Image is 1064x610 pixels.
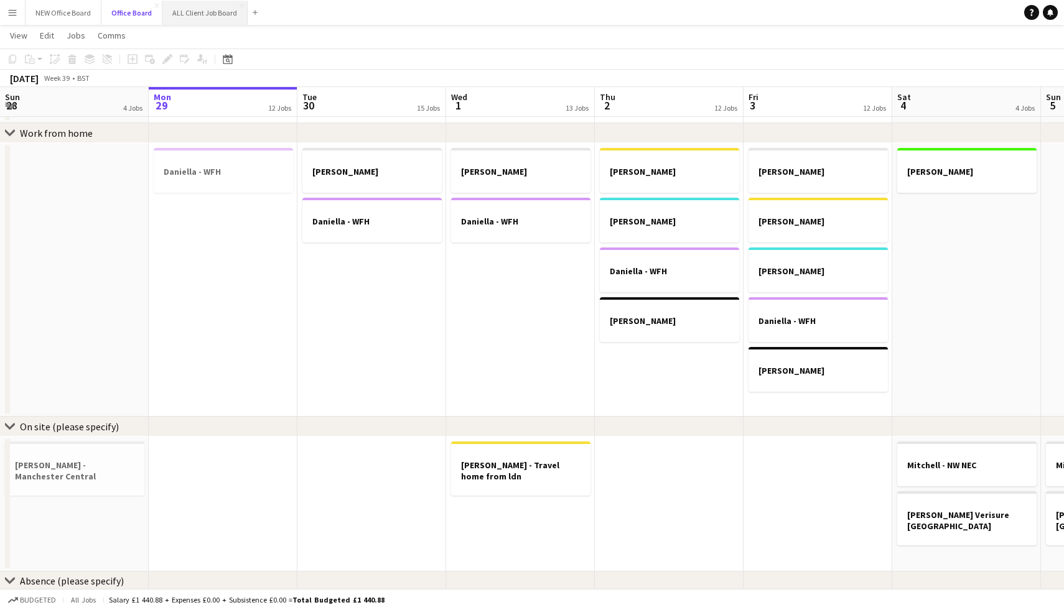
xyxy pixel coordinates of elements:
app-job-card: [PERSON_NAME] [302,148,442,193]
button: Budgeted [6,593,58,607]
h3: [PERSON_NAME] - Travel home from ldn [451,460,590,482]
app-job-card: [PERSON_NAME] [749,148,888,193]
app-job-card: [PERSON_NAME] Verisure [GEOGRAPHIC_DATA] [897,491,1037,545]
span: Wed [451,91,467,103]
app-job-card: [PERSON_NAME] [749,198,888,243]
app-job-card: [PERSON_NAME] [749,347,888,392]
span: Sat [897,91,911,103]
span: Budgeted [20,596,56,604]
h3: Daniella - WFH [749,315,888,326]
h3: Daniella - WFH [600,266,739,277]
app-job-card: [PERSON_NAME] [897,148,1037,193]
div: 4 Jobs [123,103,142,113]
h3: [PERSON_NAME] [749,365,888,376]
div: [DATE] [10,72,39,85]
h3: Daniella - WFH [154,166,293,177]
div: Salary £1 440.88 + Expenses £0.00 + Subsistence £0.00 = [109,595,385,604]
span: All jobs [68,595,98,604]
h3: [PERSON_NAME] [302,166,442,177]
h3: [PERSON_NAME] [600,166,739,177]
span: 2 [598,98,615,113]
a: Comms [93,27,131,44]
span: Sun [5,91,20,103]
app-job-card: [PERSON_NAME] - Travel home from ldn [451,441,590,496]
span: Mon [154,91,171,103]
div: 15 Jobs [417,103,440,113]
span: 29 [152,98,171,113]
app-job-card: [PERSON_NAME] [600,148,739,193]
div: Work from home [20,127,93,139]
h3: Daniella - WFH [451,216,590,227]
button: ALL Client Job Board [162,1,248,25]
span: Comms [98,30,126,41]
h3: Mitchell - NW NEC [897,460,1037,471]
div: On site (please specify) [20,420,119,433]
div: 4 Jobs [1015,103,1035,113]
app-job-card: Daniella - WFH [749,297,888,342]
span: Tue [302,91,317,103]
span: 1 [449,98,467,113]
span: Total Budgeted £1 440.88 [292,595,385,604]
div: 12 Jobs [863,103,886,113]
a: View [5,27,32,44]
h3: [PERSON_NAME] [749,216,888,227]
span: View [10,30,27,41]
div: 12 Jobs [714,103,737,113]
a: Jobs [62,27,90,44]
span: Week 39 [41,73,72,83]
span: Sun [1046,91,1061,103]
app-job-card: [PERSON_NAME] [451,148,590,193]
app-job-card: [PERSON_NAME] - Manchester Central [5,441,144,496]
span: 30 [301,98,317,113]
h3: [PERSON_NAME] [749,166,888,177]
div: 12 Jobs [268,103,291,113]
span: 4 [895,98,911,113]
button: NEW Office Board [26,1,101,25]
h3: [PERSON_NAME] - Manchester Central [5,460,144,482]
h3: [PERSON_NAME] [600,216,739,227]
app-job-card: [PERSON_NAME] [749,247,888,292]
h3: [PERSON_NAME] [749,266,888,277]
app-job-card: Daniella - WFH [302,198,442,243]
div: Absence (please specify) [20,575,124,587]
app-job-card: Daniella - WFH [154,148,293,193]
app-job-card: [PERSON_NAME] [600,198,739,243]
span: 5 [1044,98,1061,113]
app-job-card: [PERSON_NAME] [600,297,739,342]
a: Edit [35,27,59,44]
app-job-card: Daniella - WFH [451,198,590,243]
h3: [PERSON_NAME] [600,315,739,326]
h3: Daniella - WFH [302,216,442,227]
span: Fri [749,91,758,103]
span: Jobs [67,30,85,41]
app-job-card: Mitchell - NW NEC [897,441,1037,486]
app-job-card: Daniella - WFH [600,247,739,292]
span: 28 [3,98,20,113]
span: 3 [747,98,758,113]
h3: [PERSON_NAME] [897,166,1037,177]
span: Thu [600,91,615,103]
div: 13 Jobs [566,103,589,113]
button: Office Board [101,1,162,25]
span: Edit [40,30,54,41]
div: BST [77,73,90,83]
